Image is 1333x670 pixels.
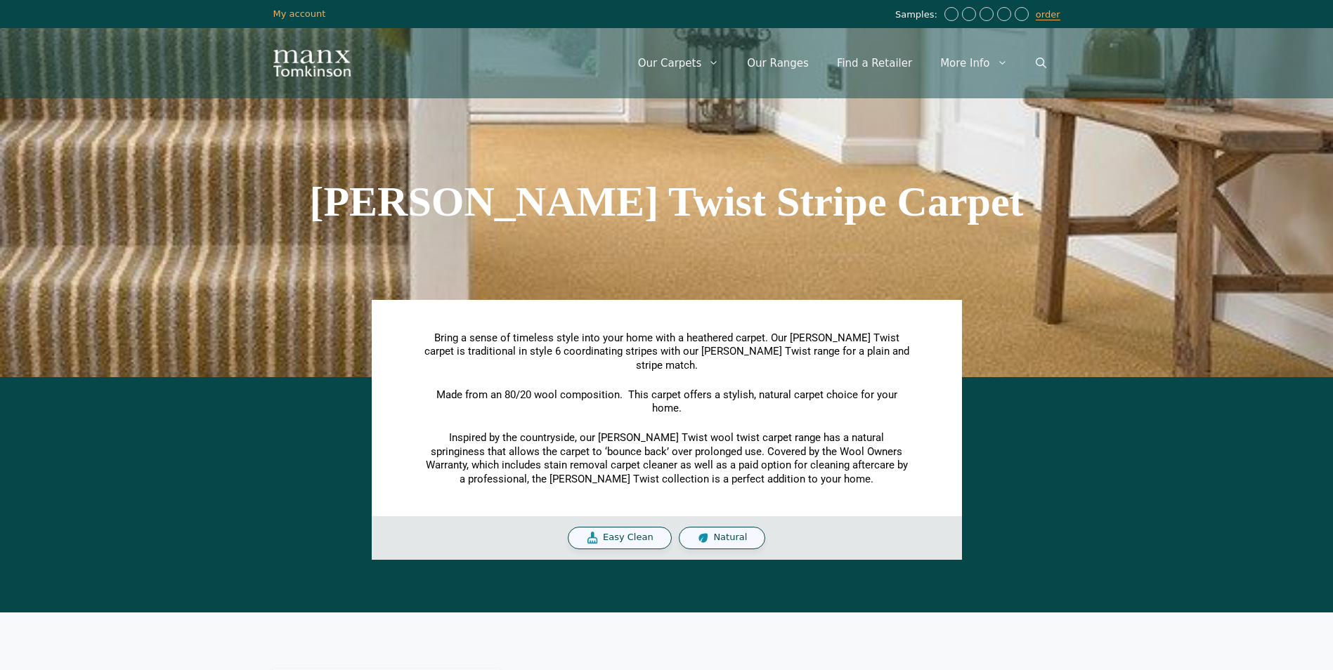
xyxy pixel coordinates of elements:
[713,532,747,544] span: Natural
[603,532,654,544] span: Easy Clean
[273,8,326,19] a: My account
[926,42,1021,84] a: More Info
[1022,42,1060,84] a: Open Search Bar
[624,42,1060,84] nav: Primary
[733,42,823,84] a: Our Ranges
[895,9,941,21] span: Samples:
[1036,9,1060,20] a: order
[424,331,909,373] p: Bring a sense of timeless style into your home with a heathered carpet. Our [PERSON_NAME] Twist c...
[823,42,926,84] a: Find a Retailer
[273,180,1060,223] h1: [PERSON_NAME] Twist Stripe Carpet
[424,388,909,416] p: Made from an 80/20 wool composition. This carpet offers a stylish, natural carpet choice for your...
[624,42,734,84] a: Our Carpets
[424,431,909,486] p: Inspired by the countryside, our [PERSON_NAME] Twist wool twist carpet range has a natural spring...
[273,50,351,77] img: Manx Tomkinson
